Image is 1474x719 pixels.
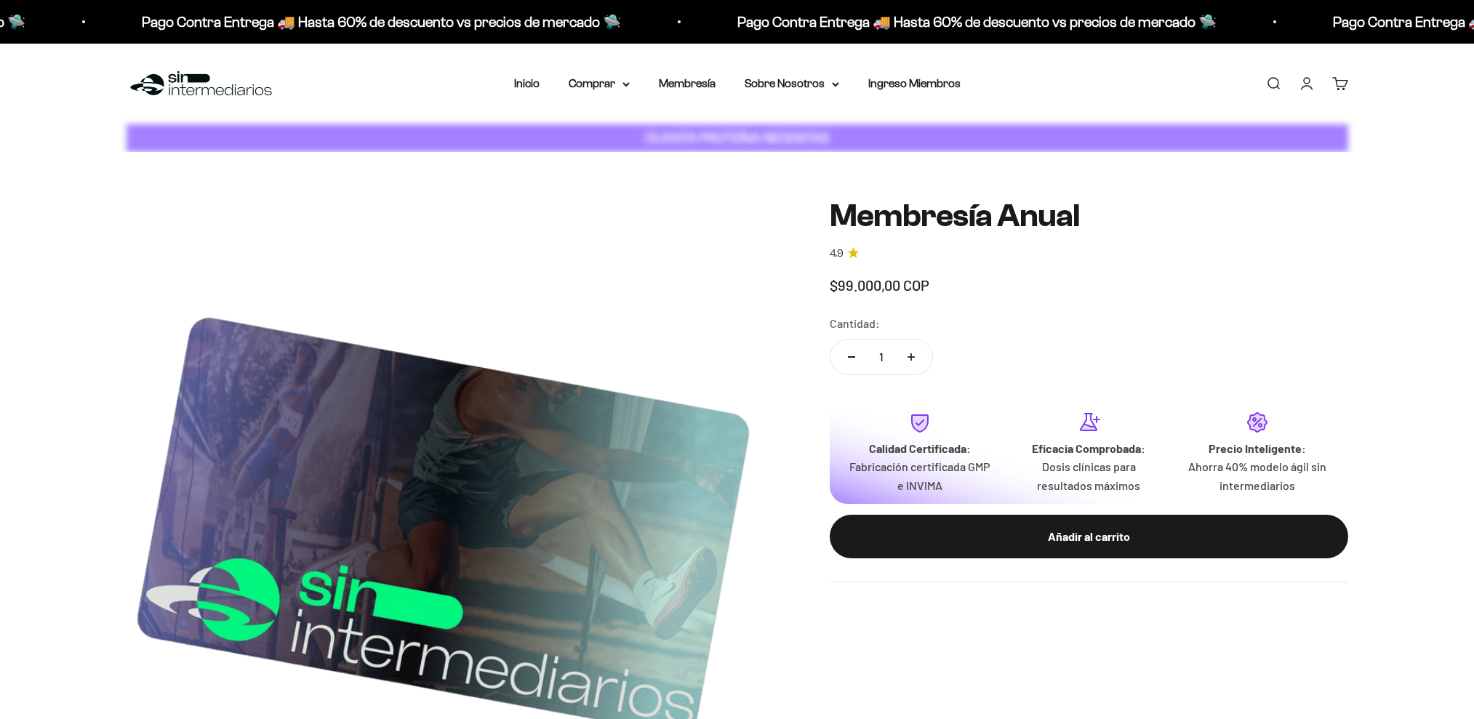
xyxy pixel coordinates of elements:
[569,74,630,93] summary: Comprar
[1016,457,1161,494] p: Dosis clínicas para resultados máximos
[847,457,993,494] p: Fabricación certificada GMP e INVIMA
[830,246,1348,262] a: 4.94.9 de 5.0 estrellas
[1209,441,1306,455] strong: Precio Inteligente:
[868,77,961,89] a: Ingreso Miembros
[830,246,844,262] span: 4.9
[830,314,880,333] label: Cantidad:
[830,340,873,374] button: Reducir cantidad
[1032,441,1145,455] strong: Eficacia Comprobada:
[1185,457,1330,494] p: Ahorra 40% modelo ágil sin intermediarios
[890,340,932,374] button: Aumentar cantidad
[745,74,839,93] summary: Sobre Nosotros
[859,527,1319,546] div: Añadir al carrito
[869,441,971,455] strong: Calidad Certificada:
[514,77,540,89] a: Inicio
[659,77,716,89] a: Membresía
[830,198,1348,233] h1: Membresía Anual
[830,515,1348,558] button: Añadir al carrito
[830,273,929,297] sale-price: $99.000,00 COP
[645,130,829,145] strong: CUANTA PROTEÍNA NECESITAS
[403,10,882,33] p: Pago Contra Entrega 🚚 Hasta 60% de descuento vs precios de mercado 🛸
